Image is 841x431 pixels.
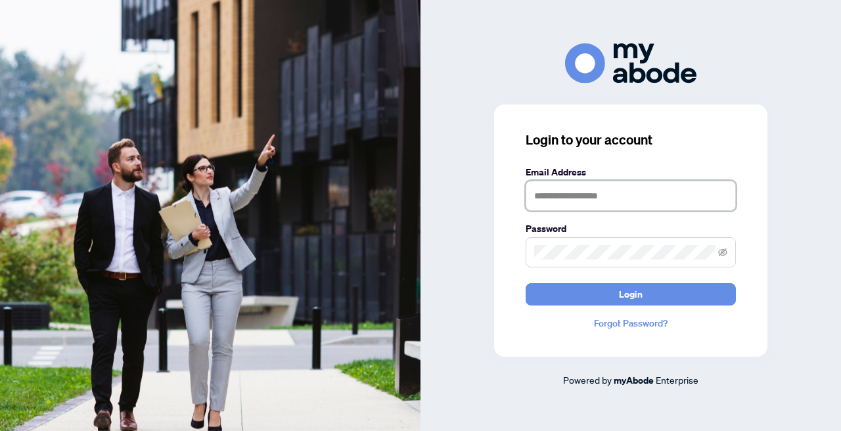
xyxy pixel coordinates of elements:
span: Powered by [563,374,612,386]
span: Login [619,284,643,305]
h3: Login to your account [526,131,736,149]
a: Forgot Password? [526,316,736,330]
a: myAbode [614,373,654,388]
label: Password [526,221,736,236]
label: Email Address [526,165,736,179]
span: Enterprise [656,374,698,386]
span: eye-invisible [718,248,727,257]
img: ma-logo [565,43,696,83]
button: Login [526,283,736,306]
